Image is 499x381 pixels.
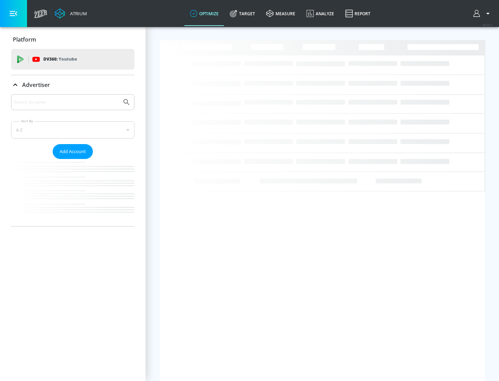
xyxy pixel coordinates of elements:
div: Platform [11,30,134,49]
p: Platform [13,36,36,43]
div: Advertiser [11,94,134,226]
input: Search by name [14,98,119,107]
a: optimize [184,1,224,26]
a: Report [340,1,376,26]
label: Sort By [20,119,35,123]
div: Atrium [67,10,87,17]
a: Atrium [55,8,87,19]
button: Add Account [53,144,93,159]
a: Target [224,1,261,26]
p: Youtube [59,55,77,63]
a: Analyze [301,1,340,26]
span: Add Account [60,148,86,156]
a: measure [261,1,301,26]
nav: list of Advertiser [11,159,134,226]
p: DV360: [43,55,77,63]
div: Advertiser [11,75,134,95]
p: Advertiser [22,81,50,89]
span: v 4.22.2 [482,23,492,27]
div: A-Z [11,121,134,139]
div: DV360: Youtube [11,49,134,70]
